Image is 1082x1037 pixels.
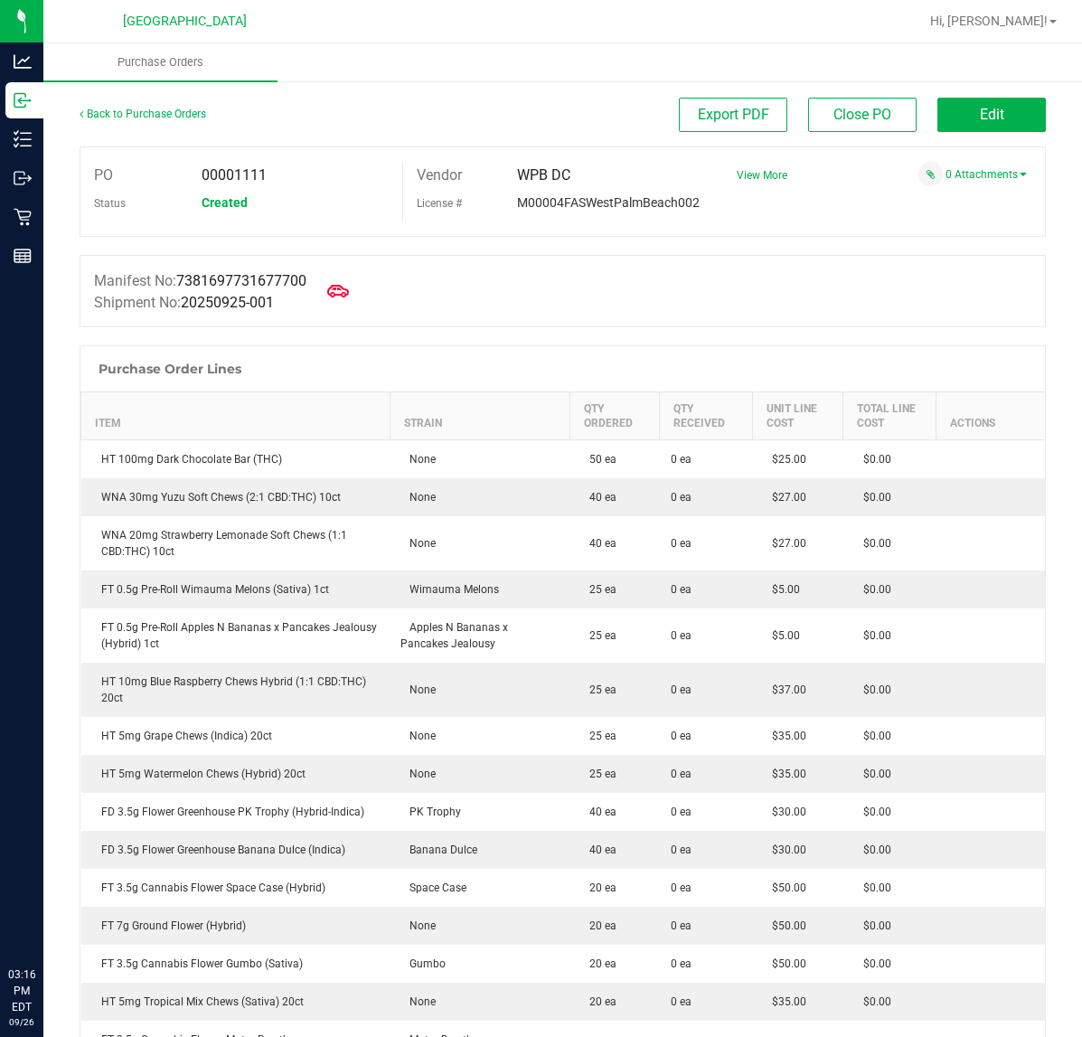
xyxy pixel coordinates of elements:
[671,627,692,644] span: 0 ea
[94,162,113,189] label: PO
[181,294,274,311] span: 20250925-001
[854,919,891,932] span: $0.00
[92,728,380,744] div: HT 5mg Grape Chews (Indica) 20ct
[763,995,806,1008] span: $35.00
[737,169,787,182] a: View More
[569,392,660,440] th: Qty Ordered
[698,106,769,123] span: Export PDF
[400,995,436,1008] span: None
[400,583,499,596] span: Wimauma Melons
[854,583,891,596] span: $0.00
[580,995,616,1008] span: 20 ea
[763,806,806,818] span: $30.00
[763,730,806,742] span: $35.00
[660,392,753,440] th: Qty Received
[14,169,32,187] inline-svg: Outbound
[580,683,616,696] span: 25 ea
[918,162,943,186] span: Attach a document
[400,919,436,932] span: None
[671,581,692,598] span: 0 ea
[400,453,436,466] span: None
[14,247,32,265] inline-svg: Reports
[671,880,692,896] span: 0 ea
[854,491,891,504] span: $0.00
[14,91,32,109] inline-svg: Inbound
[517,195,700,210] span: M00004FASWestPalmBeach002
[843,392,936,440] th: Total Line Cost
[400,491,436,504] span: None
[176,272,306,289] span: 7381697731677700
[94,292,274,314] label: Shipment No:
[580,919,616,932] span: 20 ea
[92,489,380,505] div: WNA 30mg Yuzu Soft Chews (2:1 CBD:THC) 10ct
[43,43,278,81] a: Purchase Orders
[854,683,891,696] span: $0.00
[580,844,616,856] span: 40 ea
[18,892,72,947] iframe: Resource center
[517,166,570,184] span: WPB DC
[202,195,248,210] span: Created
[854,995,891,1008] span: $0.00
[92,918,380,934] div: FT 7g Ground Flower (Hybrid)
[92,674,380,706] div: HT 10mg Blue Raspberry Chews Hybrid (1:1 CBD:THC) 20ct
[400,881,466,894] span: Space Case
[92,842,380,858] div: FD 3.5g Flower Greenhouse Banana Dulce (Indica)
[854,806,891,818] span: $0.00
[417,190,462,217] label: License #
[390,392,569,440] th: Strain
[580,806,616,818] span: 40 ea
[92,619,380,652] div: FT 0.5g Pre-Roll Apples N Bananas x Pancakes Jealousy (Hybrid) 1ct
[580,768,616,780] span: 25 ea
[763,491,806,504] span: $27.00
[763,768,806,780] span: $35.00
[671,804,692,820] span: 0 ea
[92,581,380,598] div: FT 0.5g Pre-Roll Wimauma Melons (Sativa) 1ct
[936,392,1045,440] th: Actions
[763,453,806,466] span: $25.00
[92,804,380,820] div: FD 3.5g Flower Greenhouse PK Trophy (Hybrid-Indica)
[94,270,306,292] label: Manifest No:
[400,537,436,550] span: None
[763,957,806,970] span: $50.00
[93,54,228,71] span: Purchase Orders
[808,98,917,132] button: Close PO
[930,14,1048,28] span: Hi, [PERSON_NAME]!
[937,98,1046,132] button: Edit
[854,881,891,894] span: $0.00
[400,683,436,696] span: None
[854,453,891,466] span: $0.00
[671,766,692,782] span: 0 ea
[400,844,477,856] span: Banana Dulce
[8,966,35,1015] p: 03:16 PM EDT
[92,451,380,467] div: HT 100mg Dark Chocolate Bar (THC)
[14,130,32,148] inline-svg: Inventory
[400,621,508,650] span: Apples N Bananas x Pancakes Jealousy
[671,994,692,1010] span: 0 ea
[14,208,32,226] inline-svg: Retail
[123,14,247,29] span: [GEOGRAPHIC_DATA]
[671,451,692,467] span: 0 ea
[854,537,891,550] span: $0.00
[8,1015,35,1029] p: 09/26
[580,957,616,970] span: 20 ea
[763,881,806,894] span: $50.00
[400,957,446,970] span: Gumbo
[763,583,800,596] span: $5.00
[763,919,806,932] span: $50.00
[580,730,616,742] span: 25 ea
[854,957,891,970] span: $0.00
[671,728,692,744] span: 0 ea
[671,489,692,505] span: 0 ea
[763,844,806,856] span: $30.00
[92,766,380,782] div: HT 5mg Watermelon Chews (Hybrid) 20ct
[580,583,616,596] span: 25 ea
[92,527,380,560] div: WNA 20mg Strawberry Lemonade Soft Chews (1:1 CBD:THC) 10ct
[92,956,380,972] div: FT 3.5g Cannabis Flower Gumbo (Sativa)
[946,168,1027,181] a: 0 Attachments
[671,956,692,972] span: 0 ea
[94,190,126,217] label: Status
[763,537,806,550] span: $27.00
[580,537,616,550] span: 40 ea
[980,106,1004,123] span: Edit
